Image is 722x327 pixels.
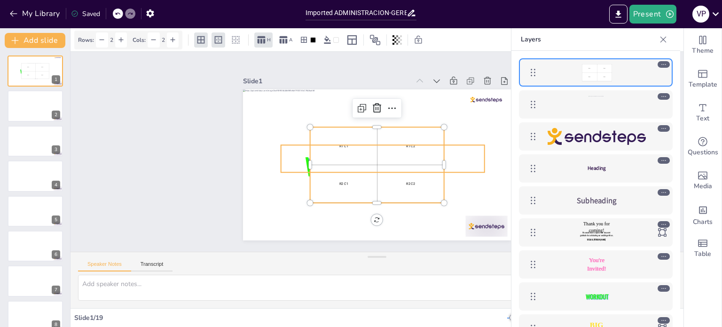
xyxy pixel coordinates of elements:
div: Border color [298,32,318,48]
div: Heading [519,154,673,183]
div: Remove Row [96,32,108,48]
div: Outer borders [212,32,225,48]
button: Present [629,5,676,24]
span: A [289,37,292,43]
div: 7 [8,265,63,296]
div: All borders [194,32,208,48]
div: Slide 1 [294,19,443,111]
div: Header row [254,32,273,48]
div: Saved [71,9,100,18]
span: Text [696,113,709,124]
div: 1 [52,75,60,84]
div: Layout [345,32,360,48]
p: R1 C2 [380,145,438,182]
span: WORKOUT [585,292,608,301]
p: R1 C2 [597,68,612,69]
p: R1 C1 [22,67,35,68]
p: Layers [521,28,656,51]
span: Subheading [577,195,617,206]
input: Insert title [306,6,407,20]
p: R1 C1 [582,68,596,69]
div: No borders [229,32,243,48]
span: Cols: [133,36,146,44]
div: Add images, graphics, shapes or video [684,164,722,198]
p: R2 C1 [303,144,361,181]
div: 2 [52,111,60,119]
span: You're Invited! [587,257,606,272]
div: 4 [52,181,60,189]
div: 4 [8,160,63,191]
button: Speaker Notes [78,261,131,271]
button: My Library [7,6,64,21]
p: R2 C2 [36,74,49,75]
div: Add charts and graphs [684,198,722,231]
p: R2 C1 [582,76,596,77]
span: Heading [588,165,606,172]
div: 7 [52,286,60,294]
button: Export to PowerPoint [609,5,628,24]
div: R1 C1R1 C2R2 C1R2 C2 [519,58,673,87]
span: Charts [693,217,713,227]
button: Transcript [131,261,173,271]
span: Position [369,34,381,46]
span: 2 [162,36,165,44]
div: You're Invited! [519,250,673,279]
div: WORKOUT [519,282,673,311]
span: Thank you for coming! [583,222,610,233]
span: Rows: [78,36,94,44]
span: Media [694,181,712,191]
span: H [267,37,271,43]
div: 6 [52,250,60,259]
p: R1 C1 [322,112,380,148]
div: blob:https://app.sendsteps.com/dd7fc812-ce31-4d2d-a878-ec32238e6537 [519,90,673,119]
p: R2 C1 [22,74,35,75]
div: 5 [52,215,60,224]
button: Add slide [5,33,65,48]
div: Remove Column [148,32,160,48]
div: 1 [8,56,63,87]
div: Background color [322,32,341,48]
p: R2 C2 [597,76,612,77]
div: 2 [8,90,63,121]
div: Get real-time input from your audience [684,130,722,164]
div: Thank you for coming!We would like to express our sincerest gratitude for celebrating our wedding... [519,218,673,247]
div: 5 [8,196,63,227]
p: R2 C2 [361,178,419,215]
button: V P [692,5,709,24]
div: 6 [8,231,63,262]
span: bella & [PERSON_NAME] [588,238,606,241]
span: Table [694,249,711,259]
span: Template [689,80,717,90]
div: Add ready made slides [684,62,722,96]
span: Theme [692,46,714,56]
div: 3 [52,145,60,154]
span: 2 [110,36,113,44]
span: We would like to express our sincerest gratitude for celebrating our wedding with us. [580,231,613,237]
div: Alternate row colors [276,32,294,48]
div: 3 [8,126,63,157]
div: Change the overall theme [684,28,722,62]
div: V P [692,6,709,23]
div: Add text boxes [684,96,722,130]
div: Slide 1 / 19 [74,313,507,322]
span: Questions [688,147,718,158]
div: Subheading [519,186,673,215]
div: Add a table [684,231,722,265]
div: Add Row [115,32,127,48]
div: Add Column [167,32,179,48]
